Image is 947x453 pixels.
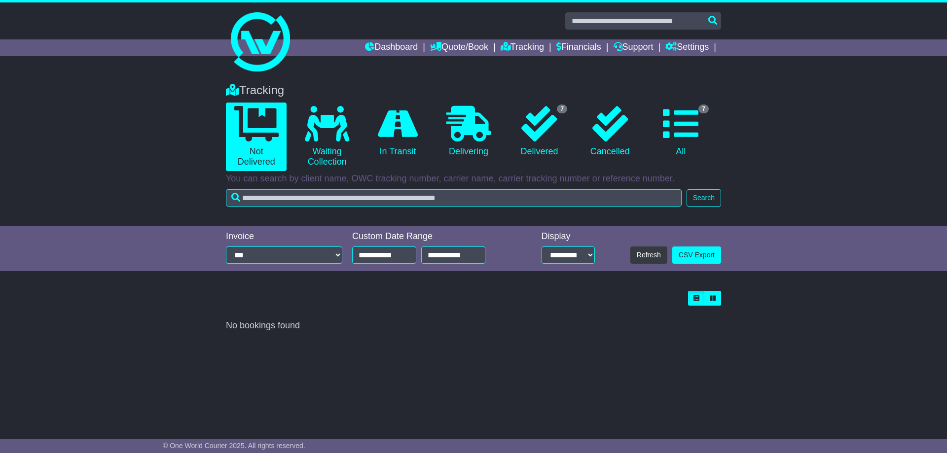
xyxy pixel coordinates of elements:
div: Invoice [226,231,342,242]
a: 7 Delivered [509,103,570,161]
div: Tracking [221,83,726,98]
p: You can search by client name, OWC tracking number, carrier name, carrier tracking number or refe... [226,174,721,184]
span: 7 [557,105,567,113]
a: Waiting Collection [296,103,357,171]
button: Search [687,189,721,207]
a: Quote/Book [430,39,488,56]
a: Support [614,39,654,56]
a: Not Delivered [226,103,287,171]
a: Dashboard [365,39,418,56]
div: Display [542,231,595,242]
a: In Transit [367,103,428,161]
span: 7 [698,105,709,113]
span: © One World Courier 2025. All rights reserved. [163,442,305,450]
a: Settings [665,39,709,56]
a: 7 All [651,103,711,161]
a: Delivering [438,103,499,161]
div: No bookings found [226,320,721,331]
button: Refresh [630,246,667,264]
a: Tracking [501,39,544,56]
div: Custom Date Range [352,231,510,242]
a: CSV Export [672,246,721,264]
a: Cancelled [580,103,640,161]
a: Financials [556,39,601,56]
